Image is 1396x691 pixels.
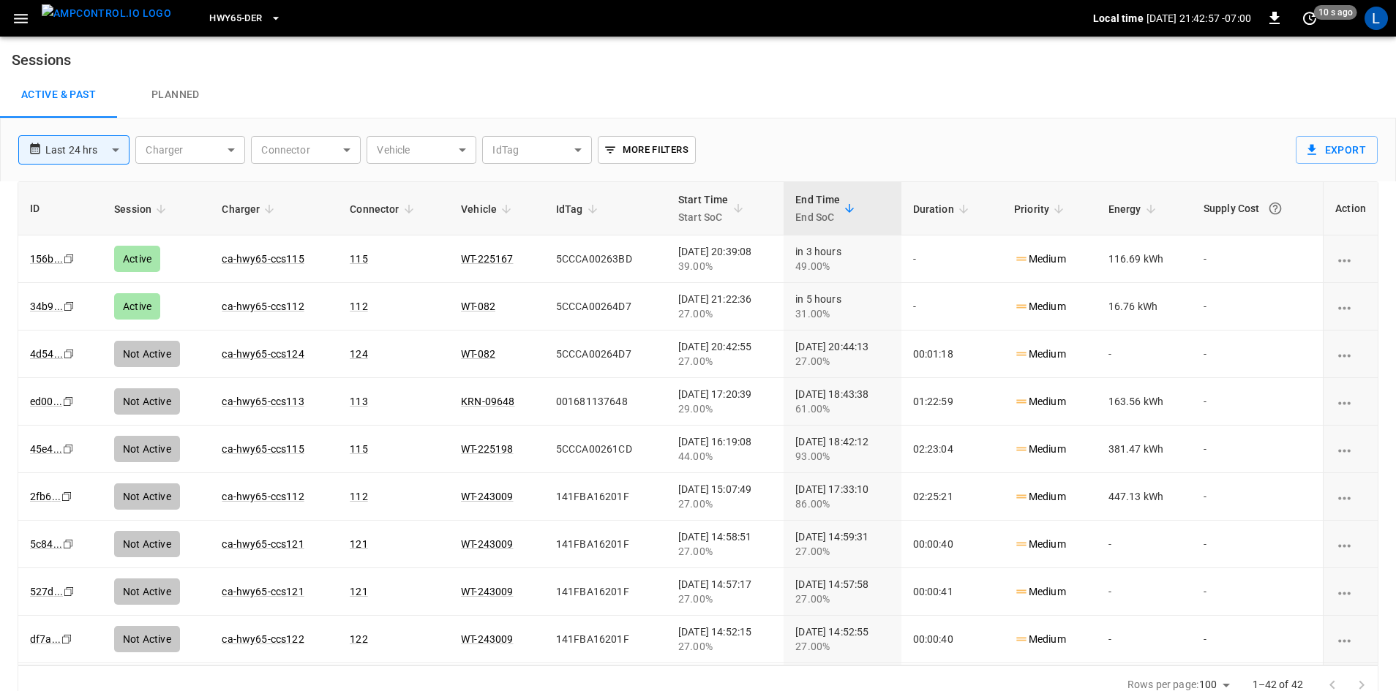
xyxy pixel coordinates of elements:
[1093,11,1144,26] p: Local time
[117,72,234,118] a: Planned
[222,301,304,312] a: ca-hwy65-ccs112
[1262,195,1288,222] button: The cost of your charging session based on your supply rates
[1014,584,1066,600] p: Medium
[1147,11,1251,26] p: [DATE] 21:42:57 -07:00
[1335,584,1366,599] div: charging session options
[678,401,772,416] div: 29.00%
[30,348,63,360] a: 4d54...
[1323,182,1378,235] th: Action
[114,531,180,557] div: Not Active
[901,473,1002,521] td: 02:25:21
[678,544,772,559] div: 27.00%
[678,339,772,369] div: [DATE] 20:42:55
[1014,299,1066,314] p: Medium
[461,491,513,502] a: WT-243009
[30,491,61,502] a: 2fb6...
[1335,489,1366,504] div: charging session options
[1014,200,1068,218] span: Priority
[678,259,772,273] div: 39.00%
[350,200,418,218] span: Connector
[1192,378,1323,426] td: -
[1204,195,1311,222] div: Supply Cost
[350,586,367,597] a: 121
[678,244,772,273] div: [DATE] 20:39:08
[901,568,1002,616] td: 00:00:41
[795,339,889,369] div: [DATE] 20:44:13
[1192,283,1323,331] td: -
[350,491,367,502] a: 112
[901,378,1002,426] td: 01:22:59
[544,616,667,663] td: 141FBA16201F
[544,283,667,331] td: 5CCCA00264D7
[544,426,667,473] td: 5CCCA00261CD
[114,246,160,272] div: Active
[1014,394,1066,409] p: Medium
[795,529,889,559] div: [DATE] 14:59:31
[913,200,973,218] span: Duration
[222,348,304,360] a: ca-hwy65-ccs124
[795,191,859,226] span: End TimeEnd SoC
[795,191,840,226] div: End Time
[901,283,1002,331] td: -
[1097,331,1192,378] td: -
[1335,394,1366,409] div: charging session options
[222,538,304,550] a: ca-hwy65-ccs121
[222,200,279,218] span: Charger
[1014,252,1066,267] p: Medium
[1097,235,1192,283] td: 116.69 kWh
[30,396,62,407] a: ed00...
[678,592,772,606] div: 27.00%
[901,616,1002,663] td: 00:00:40
[678,191,729,226] div: Start Time
[461,348,495,360] a: WT-082
[1097,426,1192,473] td: 381.47 kWh
[114,483,180,510] div: Not Active
[1192,426,1323,473] td: -
[795,306,889,321] div: 31.00%
[461,200,516,218] span: Vehicle
[1314,5,1357,20] span: 10 s ago
[60,631,75,647] div: copy
[678,577,772,606] div: [DATE] 14:57:17
[114,388,180,415] div: Not Active
[461,301,495,312] a: WT-082
[678,306,772,321] div: 27.00%
[61,536,76,552] div: copy
[114,436,180,462] div: Not Active
[678,624,772,654] div: [DATE] 14:52:15
[114,626,180,652] div: Not Active
[678,354,772,369] div: 27.00%
[61,441,76,457] div: copy
[30,301,63,312] a: 34b9...
[795,482,889,511] div: [DATE] 17:33:10
[30,538,62,550] a: 5c84...
[678,529,772,559] div: [DATE] 14:58:51
[598,136,695,164] button: More Filters
[1014,537,1066,552] p: Medium
[350,301,367,312] a: 112
[1192,568,1323,616] td: -
[1365,7,1388,30] div: profile-icon
[901,235,1002,283] td: -
[1097,568,1192,616] td: -
[18,182,102,235] th: ID
[1014,632,1066,647] p: Medium
[42,4,171,23] img: ampcontrol.io logo
[62,298,77,314] div: copy
[901,521,1002,568] td: 00:00:40
[350,253,367,265] a: 115
[1014,489,1066,505] p: Medium
[30,443,62,455] a: 45e4...
[1335,442,1366,456] div: charging session options
[544,378,667,426] td: 001681137648
[544,235,667,283] td: 5CCCA00263BD
[1097,473,1192,521] td: 447.13 kWh
[1097,378,1192,426] td: 163.56 kWh
[350,396,367,407] a: 113
[544,473,667,521] td: 141FBA16201F
[350,443,367,455] a: 115
[1335,299,1366,314] div: charging session options
[795,577,889,606] div: [DATE] 14:57:58
[795,259,889,273] div: 49.00%
[222,443,304,455] a: ca-hwy65-ccs115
